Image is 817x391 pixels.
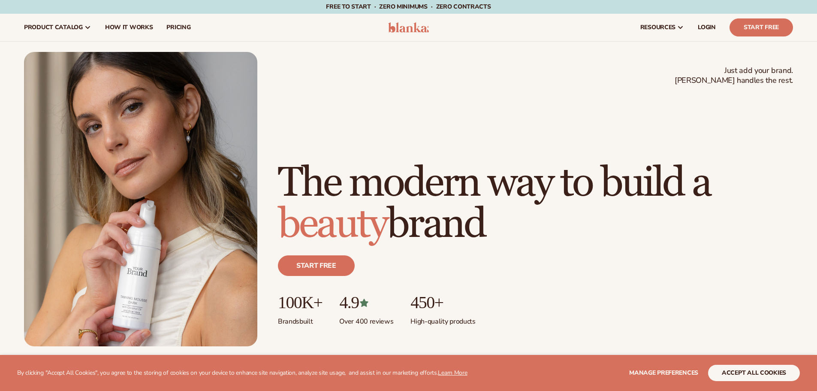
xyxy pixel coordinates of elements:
[160,14,197,41] a: pricing
[691,14,723,41] a: LOGIN
[278,312,322,326] p: Brands built
[17,14,98,41] a: product catalog
[410,312,475,326] p: High-quality products
[640,24,675,31] span: resources
[166,24,190,31] span: pricing
[339,293,393,312] p: 4.9
[17,370,467,377] p: By clicking "Accept All Cookies", you agree to the storing of cookies on your device to enhance s...
[410,293,475,312] p: 450+
[278,163,793,245] h1: The modern way to build a brand
[675,66,793,86] span: Just add your brand. [PERSON_NAME] handles the rest.
[105,24,153,31] span: How It Works
[98,14,160,41] a: How It Works
[388,22,429,33] img: logo
[278,293,322,312] p: 100K+
[326,3,491,11] span: Free to start · ZERO minimums · ZERO contracts
[698,24,716,31] span: LOGIN
[278,255,355,276] a: Start free
[278,199,387,249] span: beauty
[633,14,691,41] a: resources
[629,369,698,377] span: Manage preferences
[339,312,393,326] p: Over 400 reviews
[730,18,793,36] a: Start Free
[24,24,83,31] span: product catalog
[708,365,800,381] button: accept all cookies
[629,365,698,381] button: Manage preferences
[438,369,467,377] a: Learn More
[24,52,257,346] img: Female holding tanning mousse.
